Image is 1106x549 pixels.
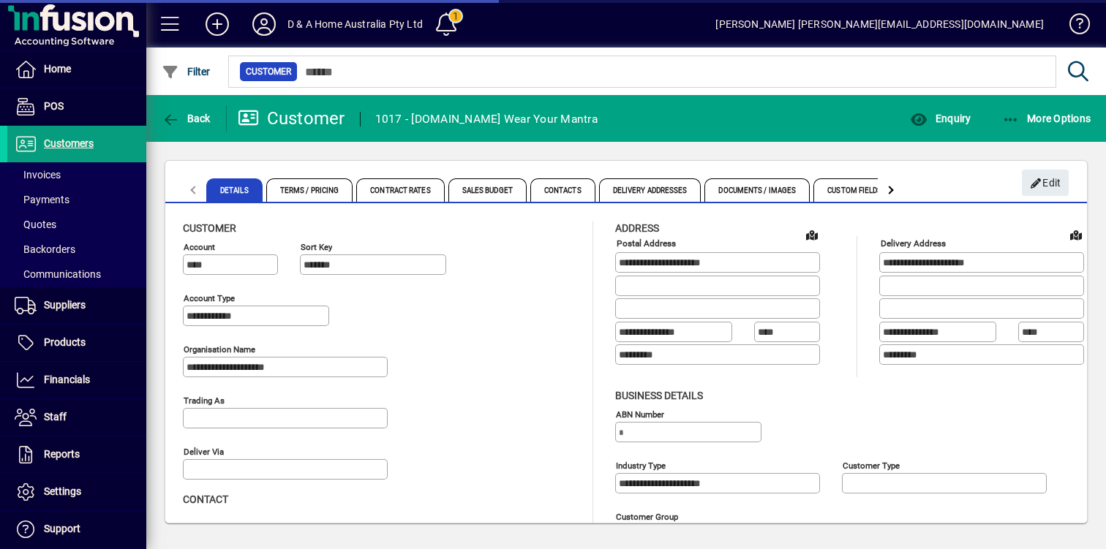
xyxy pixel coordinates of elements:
[162,113,211,124] span: Back
[1002,113,1091,124] span: More Options
[7,237,146,262] a: Backorders
[44,137,94,149] span: Customers
[7,399,146,436] a: Staff
[530,178,595,202] span: Contacts
[301,242,332,252] mat-label: Sort key
[44,100,64,112] span: POS
[184,344,255,355] mat-label: Organisation name
[44,299,86,311] span: Suppliers
[7,162,146,187] a: Invoices
[44,336,86,348] span: Products
[1058,3,1088,50] a: Knowledge Base
[184,293,235,303] mat-label: Account Type
[813,178,895,202] span: Custom Fields
[615,222,659,234] span: Address
[715,12,1044,36] div: [PERSON_NAME] [PERSON_NAME][EMAIL_ADDRESS][DOMAIN_NAME]
[184,395,225,406] mat-label: Trading as
[238,107,345,130] div: Customer
[7,88,146,125] a: POS
[448,178,527,202] span: Sales Budget
[44,523,80,534] span: Support
[183,222,236,234] span: Customer
[146,105,227,132] app-page-header-button: Back
[15,243,75,255] span: Backorders
[246,64,291,79] span: Customer
[44,411,67,423] span: Staff
[7,511,146,548] a: Support
[615,390,703,401] span: Business details
[704,178,810,202] span: Documents / Images
[7,474,146,510] a: Settings
[616,460,666,470] mat-label: Industry type
[7,436,146,473] a: Reports
[15,194,69,205] span: Payments
[287,12,423,36] div: D & A Home Australia Pty Ltd
[241,11,287,37] button: Profile
[910,113,971,124] span: Enquiry
[843,460,900,470] mat-label: Customer type
[44,448,80,460] span: Reports
[206,178,263,202] span: Details
[616,409,664,419] mat-label: ABN Number
[158,58,214,85] button: Filter
[183,493,228,505] span: Contact
[1030,171,1061,195] span: Edit
[7,212,146,237] a: Quotes
[800,223,824,246] a: View on map
[266,178,353,202] span: Terms / Pricing
[158,105,214,132] button: Back
[7,262,146,287] a: Communications
[375,107,598,131] div: 1017 - [DOMAIN_NAME] Wear Your Mantra
[7,325,146,361] a: Products
[15,169,61,181] span: Invoices
[1064,223,1088,246] a: View on map
[7,187,146,212] a: Payments
[1022,170,1069,196] button: Edit
[44,485,81,497] span: Settings
[7,51,146,88] a: Home
[998,105,1095,132] button: More Options
[184,242,215,252] mat-label: Account
[44,63,71,75] span: Home
[44,374,90,385] span: Financials
[7,287,146,324] a: Suppliers
[184,447,224,457] mat-label: Deliver via
[616,511,678,521] mat-label: Customer group
[15,268,101,280] span: Communications
[194,11,241,37] button: Add
[15,219,56,230] span: Quotes
[356,178,444,202] span: Contract Rates
[906,105,974,132] button: Enquiry
[7,362,146,398] a: Financials
[162,66,211,77] span: Filter
[599,178,701,202] span: Delivery Addresses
